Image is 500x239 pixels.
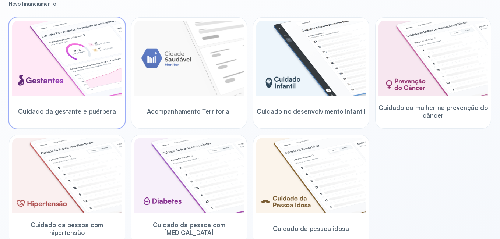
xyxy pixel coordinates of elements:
span: Cuidado da gestante e puérpera [18,107,116,115]
img: elderly.png [256,138,366,213]
img: child-development.png [256,21,366,96]
span: Cuidado no desenvolvimento infantil [257,107,365,115]
img: diabetics.png [134,138,244,213]
span: Acompanhamento Territorial [147,107,231,115]
span: Cuidado da pessoa idosa [273,225,349,232]
img: placeholder-module-ilustration.png [134,21,244,96]
img: woman-cancer-prevention-care.png [378,21,488,96]
span: Cuidado da pessoa com hipertensão [12,221,122,237]
img: hypertension.png [12,138,122,213]
span: Cuidado da pessoa com [MEDICAL_DATA] [134,221,244,237]
img: pregnants.png [12,21,122,96]
span: Cuidado da mulher na prevenção do câncer [378,104,488,119]
small: Novo financiamento [9,1,491,7]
